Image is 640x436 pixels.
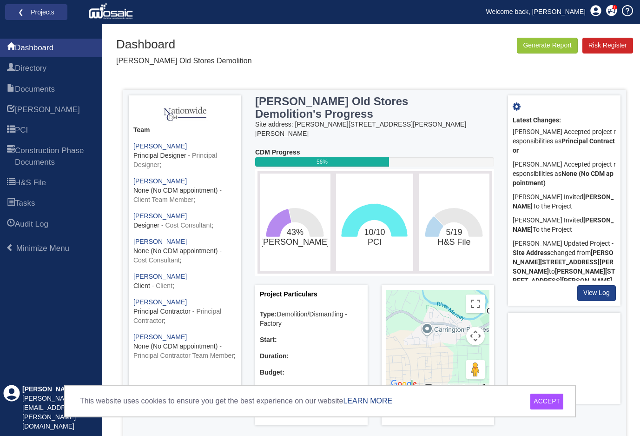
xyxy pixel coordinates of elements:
[389,378,419,390] img: Google
[133,212,237,230] div: ;
[7,43,15,54] span: Dashboard
[133,333,237,361] div: ;
[513,216,614,233] b: [PERSON_NAME]
[133,177,237,205] div: ;
[133,298,237,326] div: ;
[255,157,389,167] div: 56%
[7,63,15,74] span: Directory
[15,63,46,74] span: Directory
[466,295,485,313] button: Toggle fullscreen view
[481,384,487,389] a: Report errors in the road map or imagery to Google
[343,397,392,405] a: LEARN MORE
[162,105,208,123] img: 9k=
[513,214,616,237] div: [PERSON_NAME] Invited To the Project
[133,247,218,255] span: None (No CDM appointment)
[152,282,172,289] span: - Client
[15,219,48,230] span: Audit Log
[577,285,616,301] a: View Log
[7,84,15,95] span: Documents
[133,238,187,245] a: [PERSON_NAME]
[513,249,550,256] b: Site Address
[513,158,616,190] div: [PERSON_NAME] Accepted project responsibilities as
[133,273,187,280] a: [PERSON_NAME]
[133,298,187,306] a: [PERSON_NAME]
[116,38,252,51] h1: Dashboard
[437,383,457,390] button: Map Data
[15,145,95,168] span: Construction Phase Documents
[15,104,80,115] span: HARI
[133,126,237,135] div: Team
[88,2,135,21] img: logo_white.png
[260,369,284,376] b: Budget:
[338,176,410,269] svg: 10/10​PCI
[133,342,218,350] span: None (No CDM appointment)
[133,237,237,265] div: ;
[133,142,237,170] div: ;
[479,5,593,19] a: Welcome back, [PERSON_NAME]
[513,190,616,214] div: [PERSON_NAME] Invited To the Project
[437,228,470,247] text: 5/19
[260,352,289,360] b: Duration:
[260,310,363,329] div: Demolition/Dismantling - Factory
[116,56,252,67] p: [PERSON_NAME] Old Stores Demolition
[255,120,494,139] div: Site address: [PERSON_NAME][STREET_ADDRESS][PERSON_NAME][PERSON_NAME]
[260,336,277,343] b: Start:
[513,268,615,294] b: [PERSON_NAME][STREET_ADDRESS][PERSON_NAME][PERSON_NAME]
[133,142,187,150] a: [PERSON_NAME]
[466,327,485,345] button: Map camera controls
[517,38,577,54] button: Generate Report
[260,310,277,318] b: Type:
[261,237,330,247] tspan: [PERSON_NAME]
[261,228,330,247] text: 43%
[16,244,69,253] span: Minimize Menu
[133,187,218,194] span: None (No CDM appointment)
[3,385,20,431] div: Profile
[7,198,15,209] span: Tasks
[15,125,28,136] span: PCI
[133,221,159,229] span: Designer
[582,38,633,54] a: Risk Register
[133,333,187,341] a: [PERSON_NAME]
[513,237,616,297] div: [PERSON_NAME] Updated Project - changed from to ;
[133,187,222,203] span: - Client Team Member
[15,42,53,54] span: Dashboard
[15,84,55,95] span: Documents
[530,394,563,409] div: ACCEPT
[161,221,211,229] span: - Cost Consultant
[466,360,485,379] button: Drag Pegman onto the map to open Street View
[368,237,382,247] tspan: PCI
[437,237,470,247] tspan: H&S File
[7,146,15,168] span: Construction Phase Documents
[260,290,317,298] a: Project Particulars
[255,95,452,120] h3: [PERSON_NAME] Old Stores Demolition's Progress
[133,282,150,289] span: Client
[513,116,616,125] div: Latest Changes:
[382,285,494,425] div: Project Location
[133,247,222,264] span: - Cost Consultant
[513,137,615,154] b: Principal Contractor
[133,152,186,159] span: Principal Designer
[15,198,35,209] span: Tasks
[80,396,392,407] p: This website uses cookies to ensure you get the best experience on our website
[513,125,616,158] div: [PERSON_NAME] Accepted project responsibilities as
[513,249,614,275] b: [PERSON_NAME][STREET_ADDRESS][PERSON_NAME]
[513,170,614,187] b: None (No CDM appointment)
[7,105,15,116] span: HARI
[7,178,15,189] span: H&S File
[364,228,385,247] text: 10/10
[6,244,14,252] span: Minimize Menu
[462,384,475,389] a: Terms (opens in new tab)
[262,176,328,269] svg: 43%​HARI
[133,308,191,315] span: Principal Contractor
[425,383,432,390] button: Keyboard shortcuts
[15,177,46,188] span: H&S File
[389,378,419,390] a: Open this area in Google Maps (opens a new window)
[421,176,487,269] svg: 5/19​H&S File
[11,6,61,18] a: ❮ Projects
[513,193,614,210] b: [PERSON_NAME]
[7,125,15,136] span: PCI
[7,219,15,230] span: Audit Log
[22,394,92,431] div: [PERSON_NAME][EMAIL_ADDRESS][PERSON_NAME][DOMAIN_NAME]
[133,177,187,185] a: [PERSON_NAME]
[133,212,187,220] a: [PERSON_NAME]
